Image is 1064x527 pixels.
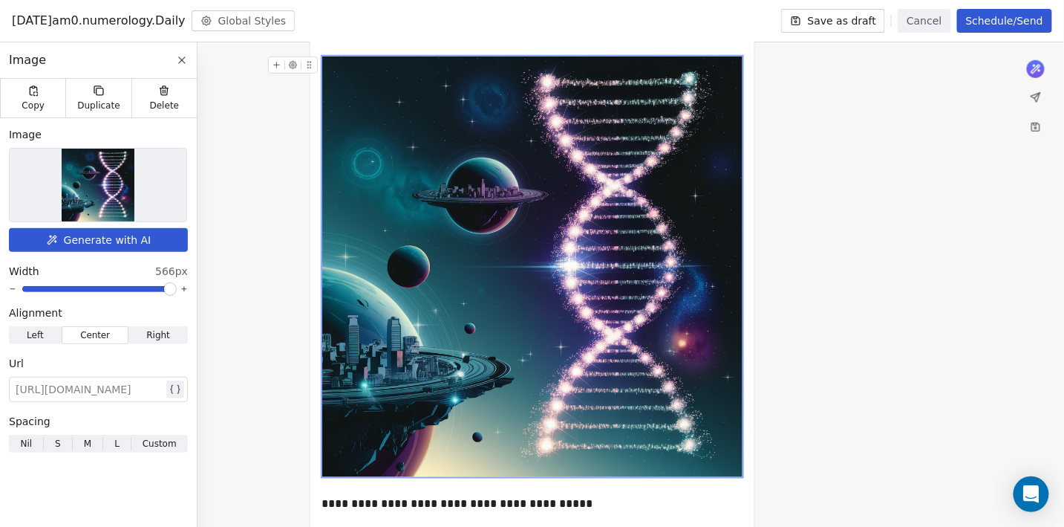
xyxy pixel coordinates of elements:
span: Copy [22,100,45,111]
span: L [114,437,120,450]
button: Global Styles [192,10,296,31]
span: Right [146,329,170,342]
button: Schedule/Send [957,9,1052,33]
img: Selected image [62,149,134,222]
div: Open Intercom Messenger [1014,476,1049,512]
span: Nil [20,437,32,450]
span: Duplicate [77,100,120,111]
span: Delete [150,100,180,111]
span: M [84,437,91,450]
span: Width [9,264,39,279]
span: Spacing [9,414,50,429]
span: Left [27,329,44,342]
span: Image [9,127,42,142]
span: Alignment [9,305,62,320]
button: Save as draft [781,9,886,33]
button: Generate with AI [9,228,188,252]
button: Cancel [898,9,950,33]
span: Image [9,51,46,69]
span: S [55,437,61,450]
span: 566px [155,264,188,279]
span: Custom [143,437,177,450]
span: [DATE]am0.numerology.Daily [12,12,186,30]
span: Url [9,356,24,371]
